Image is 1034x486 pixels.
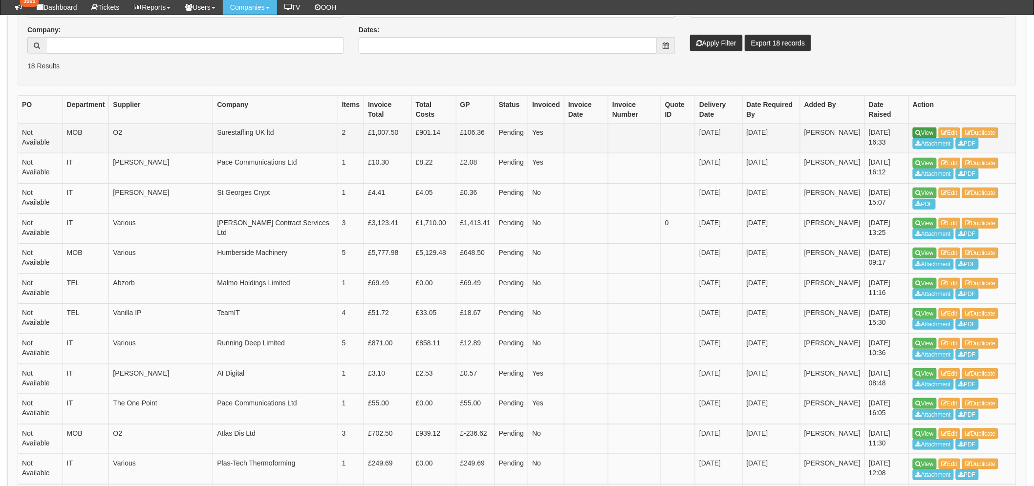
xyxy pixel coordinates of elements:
td: 1 [338,454,364,485]
td: Not Available [18,213,63,244]
td: £55.00 [456,394,495,424]
a: PDF [913,199,936,210]
td: [DATE] 16:05 [865,394,909,424]
th: Invoice Number [608,95,661,123]
td: [DATE] [742,123,800,153]
td: Pending [495,304,528,334]
td: 1 [338,183,364,213]
button: Apply Filter [690,35,743,51]
td: Pending [495,213,528,244]
a: PDF [956,319,979,330]
a: PDF [956,409,979,420]
td: MOB [63,123,109,153]
td: £1,413.41 [456,213,495,244]
th: Delivery Date [695,95,742,123]
td: [PERSON_NAME] [800,424,864,454]
td: Not Available [18,394,63,424]
td: £0.00 [411,454,456,485]
a: Edit [939,368,961,379]
a: PDF [956,259,979,270]
th: Total Costs [411,95,456,123]
th: Supplier [109,95,213,123]
td: £1,007.50 [364,123,412,153]
th: Company [213,95,338,123]
td: £69.49 [364,274,412,304]
a: Edit [939,278,961,289]
td: £901.14 [411,123,456,153]
td: [PERSON_NAME] [800,153,864,184]
td: 0 [661,213,695,244]
td: Pending [495,424,528,454]
td: Pending [495,274,528,304]
a: Attachment [913,439,954,450]
td: £939.12 [411,424,456,454]
a: Edit [939,398,961,409]
td: TEL [63,304,109,334]
td: No [528,274,564,304]
td: [PERSON_NAME] [109,183,213,213]
td: [PERSON_NAME] Contract Services Ltd [213,213,338,244]
td: [DATE] 10:36 [865,334,909,364]
td: Pending [495,454,528,485]
a: Duplicate [962,368,998,379]
td: Various [109,454,213,485]
td: [DATE] [695,123,742,153]
td: No [528,424,564,454]
td: Yes [528,123,564,153]
td: [DATE] [742,364,800,394]
a: View [913,428,937,439]
td: IT [63,394,109,424]
a: View [913,338,937,349]
a: PDF [956,169,979,179]
td: £18.67 [456,304,495,334]
td: Yes [528,364,564,394]
td: [DATE] 11:30 [865,424,909,454]
td: 5 [338,244,364,274]
td: [DATE] [742,183,800,213]
a: Duplicate [962,459,998,469]
td: £3.10 [364,364,412,394]
td: [DATE] 16:33 [865,123,909,153]
td: Malmo Holdings Limited [213,274,338,304]
th: Invoiced [528,95,564,123]
td: Not Available [18,364,63,394]
a: PDF [956,469,979,480]
a: Duplicate [962,248,998,258]
a: View [913,158,937,169]
td: 1 [338,274,364,304]
td: [DATE] [742,334,800,364]
td: Surestaffing UK ltd [213,123,338,153]
td: £10.30 [364,153,412,184]
td: Atlas Dis Ltd [213,424,338,454]
td: £871.00 [364,334,412,364]
td: [DATE] 11:16 [865,274,909,304]
td: IT [63,153,109,184]
td: [DATE] [742,454,800,485]
td: Pending [495,153,528,184]
td: [PERSON_NAME] [800,454,864,485]
td: £51.72 [364,304,412,334]
a: Duplicate [962,278,998,289]
td: Not Available [18,153,63,184]
td: £5,129.48 [411,244,456,274]
td: MOB [63,424,109,454]
a: Edit [939,248,961,258]
td: Pending [495,394,528,424]
td: [DATE] [742,244,800,274]
td: £249.69 [364,454,412,485]
a: Attachment [913,349,954,360]
label: Dates: [359,25,380,35]
a: Duplicate [962,398,998,409]
td: [DATE] 16:12 [865,153,909,184]
a: View [913,368,937,379]
th: Invoice Date [564,95,608,123]
a: Duplicate [962,158,998,169]
td: [PERSON_NAME] [109,364,213,394]
td: 3 [338,424,364,454]
td: [PERSON_NAME] [800,123,864,153]
td: £1,710.00 [411,213,456,244]
a: Attachment [913,379,954,390]
td: £33.05 [411,304,456,334]
td: £0.36 [456,183,495,213]
td: TeamIT [213,304,338,334]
